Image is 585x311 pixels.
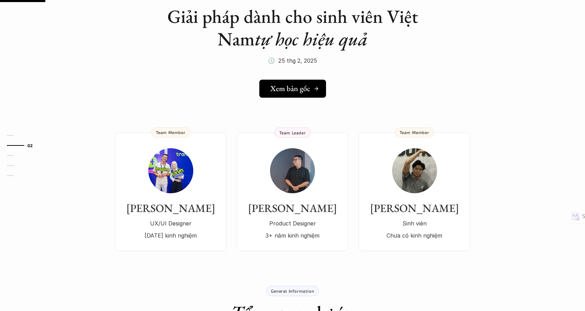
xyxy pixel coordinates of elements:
[259,80,326,98] a: Xem bản gốc
[244,202,341,215] h3: [PERSON_NAME]
[270,84,310,93] h5: Xem bản gốc
[244,230,341,241] p: 3+ năm kinh nghiệm
[268,55,317,66] p: 🕔 25 thg 2, 2025
[365,202,463,215] h3: [PERSON_NAME]
[122,218,220,229] p: UX/UI Designer
[400,130,429,135] p: Team Member
[255,27,368,51] em: tự học hiệu quả
[115,132,226,251] a: [PERSON_NAME]UX/UI Designer[DATE] kinh nghiệmTeam Member
[359,132,470,251] a: [PERSON_NAME]Sinh viênChưa có kinh nghiệmTeam Member
[154,5,431,50] h1: Giải pháp dành cho sinh viên Việt Nam
[27,143,33,148] strong: 02
[122,202,220,215] h3: [PERSON_NAME]
[279,130,306,135] p: Team Leader
[244,218,341,229] p: Product Designer
[237,132,348,251] a: [PERSON_NAME]Product Designer3+ năm kinh nghiệmTeam Leader
[365,230,463,241] p: Chưa có kinh nghiệm
[271,288,314,293] p: General Information
[365,218,463,229] p: Sinh viên
[122,230,220,241] p: [DATE] kinh nghiệm
[7,141,40,150] a: 02
[156,130,186,135] p: Team Member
